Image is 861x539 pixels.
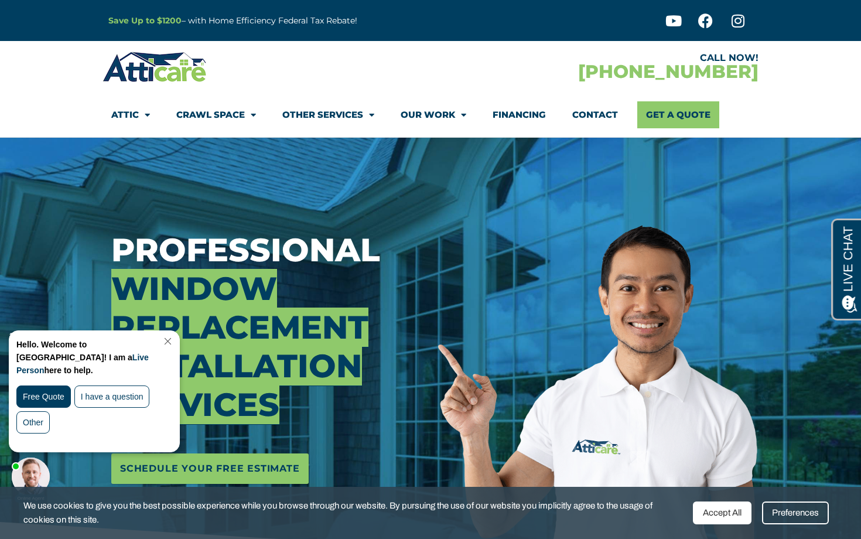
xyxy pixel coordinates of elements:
span: Schedule Your Free Estimate [120,459,300,478]
a: Other Services [282,101,374,128]
div: Preferences [762,502,829,524]
iframe: Chat Invitation [6,328,193,504]
a: Financing [493,101,546,128]
a: Contact [572,101,618,128]
nav: Menu [111,101,750,128]
span: Window Replacement Installation Services [111,269,368,424]
a: Schedule Your Free Estimate [111,453,309,484]
a: Get A Quote [637,101,719,128]
div: Accept All [693,502,751,524]
span: We use cookies to give you the best possible experience while you browse through our website. By ... [23,499,684,527]
div: CALL NOW! [430,53,758,63]
span: Opens a chat window [29,9,94,24]
a: Crawl Space [176,101,256,128]
p: – with Home Efficiency Federal Tax Rebate! [108,14,488,28]
h3: Professional [111,231,429,424]
a: Save Up to $1200 [108,15,182,26]
a: Attic [111,101,150,128]
a: Our Work [401,101,466,128]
